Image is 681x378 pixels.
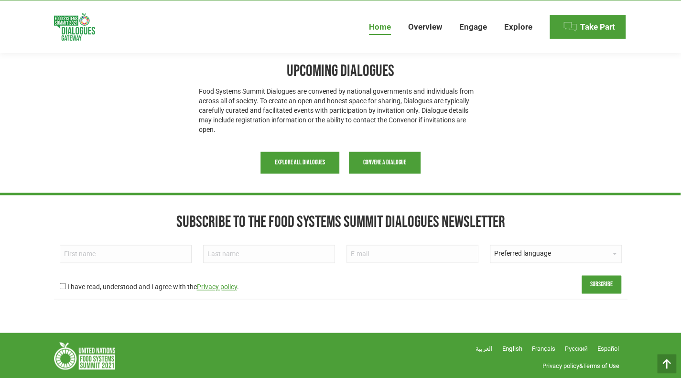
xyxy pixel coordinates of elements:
input: First name [60,245,192,263]
button: Convene a Dialogue [349,151,421,173]
img: Food Systems Summit Dialogues [54,13,95,41]
span: Engage [459,22,487,32]
span: I have read, understood and I agree with the . [67,283,239,291]
input: I have read, understood and I agree with thePrivacy policy. [60,283,66,289]
button: Explore all Dialogues [260,151,339,173]
span: Home [369,22,391,32]
span: Explore all Dialogues [275,159,325,166]
span: Take Part [580,22,615,32]
a: English [497,342,527,354]
a: العربية [471,342,497,354]
img: Menu icon [563,20,577,34]
span: Explore [504,22,532,32]
span: Convene a Dialogue [363,159,406,166]
span: English [502,345,522,352]
h2: Subscribe to the Food Systems Summit Dialogues Newsletter [54,212,627,233]
span: Overview [408,22,442,32]
p: Food Systems Summit Dialogues are convened by national governments and individuals from across al... [199,86,482,134]
a: Privacy policy [542,362,579,369]
div: & [467,357,627,373]
a: Privacy policy [197,283,237,291]
input: Subscribe [582,275,621,293]
input: Last name [203,245,335,263]
img: Food Systems Summit Dialogues [54,342,115,369]
a: Terms of Use [583,362,619,369]
span: العربية [476,345,493,352]
a: Español [593,342,624,354]
a: Русский [560,342,592,354]
h2: UPCOMING DIALOGUES [199,61,482,82]
span: Español [597,345,619,352]
span: Français [531,345,555,352]
span: Русский [564,345,587,352]
a: Français [527,342,560,354]
input: E-mail [346,245,478,263]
